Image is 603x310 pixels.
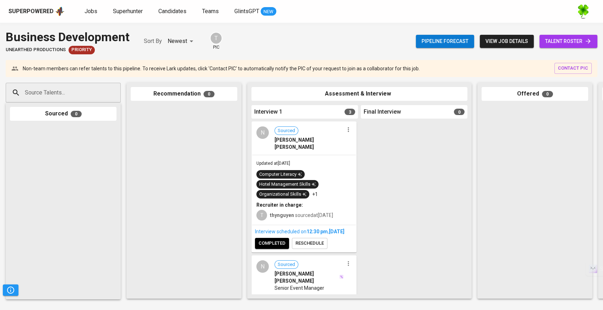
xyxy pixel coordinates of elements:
[210,32,222,50] div: pic
[255,238,289,249] button: completed
[251,121,357,252] div: NSourced[PERSON_NAME] [PERSON_NAME]Updated at[DATE]Computer LiteracyHotel Management SkillsOrgani...
[117,92,118,93] button: Open
[275,261,298,268] span: Sourced
[131,87,237,101] div: Recommendation
[259,191,306,198] div: Organizational Skills
[6,47,66,53] span: Unearthed Productions
[168,37,187,45] p: Newest
[234,7,276,16] a: GlintsGPT NEW
[168,35,196,48] div: Newest
[542,91,553,97] span: 0
[256,210,267,221] div: T
[275,270,338,284] span: [PERSON_NAME] [PERSON_NAME]
[275,127,298,134] span: Sourced
[6,28,130,46] div: Business Development
[485,37,528,46] span: view job details
[339,274,344,279] img: magic_wand.svg
[259,171,302,178] div: Computer Literacy
[256,126,269,139] div: N
[202,7,220,16] a: Teams
[71,111,82,117] span: 0
[256,161,290,166] span: Updated at [DATE]
[251,87,467,101] div: Assessment & Interview
[23,65,420,72] p: Non-team members can refer talents to this pipeline. To receive Lark updates, click 'Contact PIC'...
[10,107,116,121] div: Sourced
[234,8,259,15] span: GlintsGPT
[55,6,65,17] img: app logo
[259,239,286,248] span: completed
[292,238,327,249] button: reschedule
[256,202,303,208] b: Recruiter in charge:
[539,35,597,48] a: talent roster
[203,91,214,97] span: 0
[364,108,401,116] span: Final Interview
[69,46,95,54] div: New Job received from Demand Team
[158,8,186,15] span: Candidates
[255,228,353,235] div: Interview scheduled on ,
[482,87,588,101] div: Offered
[261,8,276,15] span: NEW
[306,229,328,234] span: 12:30 PM
[270,212,294,218] b: thynguyen
[144,37,162,45] p: Sort By
[416,35,474,48] button: Pipeline forecast
[256,260,269,273] div: N
[69,47,95,53] span: Priority
[158,7,188,16] a: Candidates
[422,37,468,46] span: Pipeline forecast
[202,8,219,15] span: Teams
[254,108,282,116] span: Interview 1
[545,37,592,46] span: talent roster
[558,64,588,72] span: contact pic
[554,63,592,74] button: contact pic
[275,284,324,292] span: Senior Event Manager
[480,35,534,48] button: view job details
[3,284,18,296] button: Pipeline Triggers
[295,239,324,248] span: reschedule
[329,229,344,234] span: [DATE]
[9,7,54,16] div: Superpowered
[275,136,344,151] span: [PERSON_NAME] [PERSON_NAME]
[270,212,333,218] span: sourced at [DATE]
[344,109,355,115] span: 3
[312,191,318,198] p: +1
[259,181,316,188] div: Hotel Management Skills
[113,8,143,15] span: Superhunter
[85,7,99,16] a: Jobs
[9,6,65,17] a: Superpoweredapp logo
[85,8,97,15] span: Jobs
[576,4,590,18] img: f9493b8c-82b8-4f41-8722-f5d69bb1b761.jpg
[113,7,144,16] a: Superhunter
[210,32,222,44] div: T
[454,109,465,115] span: 0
